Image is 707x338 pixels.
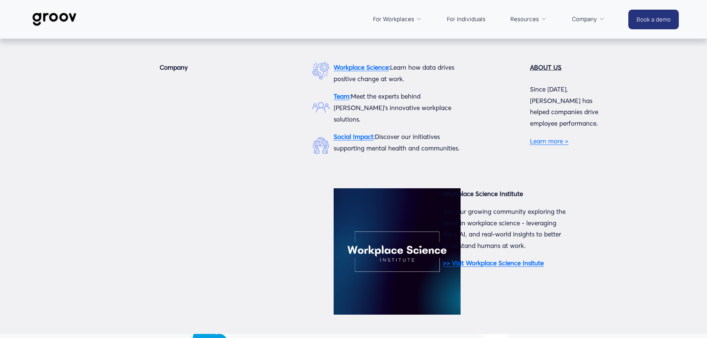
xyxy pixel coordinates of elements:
img: Groov | Workplace Science Platform | Unlock Performance | Drive Results [28,7,81,32]
span: Company [572,14,597,24]
strong: : [373,133,375,140]
a: Team [334,92,349,100]
span: Resources [510,14,539,24]
a: Book a demo [628,10,679,29]
a: Workplace Science [334,63,389,71]
a: folder dropdown [369,10,426,28]
a: folder dropdown [568,10,609,28]
a: Learn more > [530,137,569,145]
a: >> Visit Workplace Science Insitute [443,259,544,267]
strong: Company [160,63,188,71]
strong: Workplace Science Institute [443,190,523,198]
a: For Individuals [443,10,489,28]
a: folder dropdown [507,10,550,28]
p: Since [DATE], [PERSON_NAME] has helped companies drive employee performance. [530,84,613,129]
strong: : [389,63,390,71]
span: For Workplaces [373,14,414,24]
strong: ABOUT US [530,63,562,71]
strong: : [349,92,351,100]
p: Learn how data drives positive change at work. [334,62,460,84]
a: Social Impact [334,133,373,140]
p: Discover our initiatives supporting mental health and communities. [334,131,460,154]
p: Join our growing community exploring the latest in workplace science - leveraging data, AI, and r... [443,206,569,251]
p: Meet the experts behind [PERSON_NAME]'s innovative workplace solutions. [334,91,460,125]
